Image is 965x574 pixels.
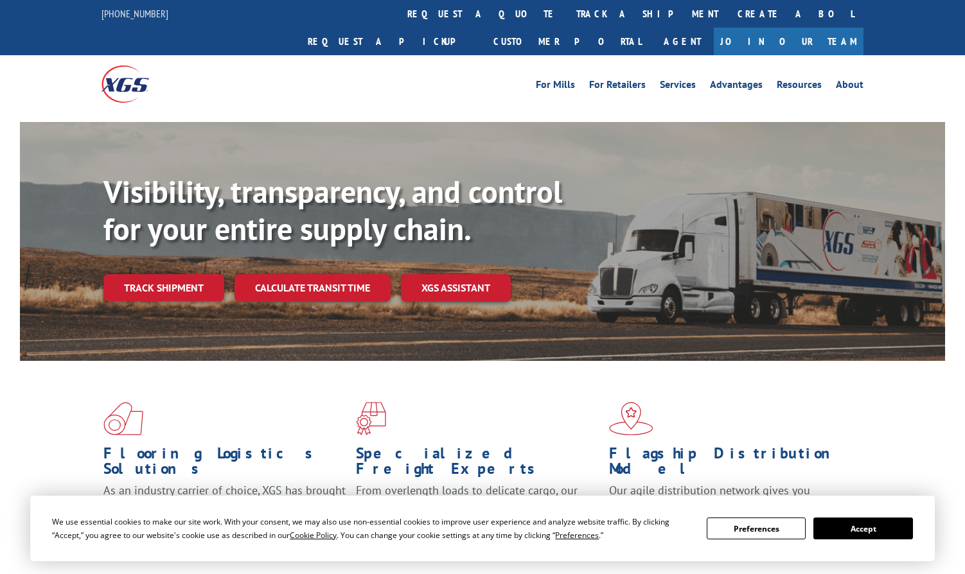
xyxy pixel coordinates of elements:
[102,7,168,20] a: [PHONE_NUMBER]
[356,402,386,435] img: xgs-icon-focused-on-flooring-red
[103,446,346,483] h1: Flooring Logistics Solutions
[589,80,646,94] a: For Retailers
[710,80,763,94] a: Advantages
[103,274,224,301] a: Track shipment
[356,446,599,483] h1: Specialized Freight Experts
[714,28,863,55] a: Join Our Team
[103,402,143,435] img: xgs-icon-total-supply-chain-intelligence-red
[555,530,599,541] span: Preferences
[609,402,653,435] img: xgs-icon-flagship-distribution-model-red
[356,483,599,540] p: From overlength loads to delicate cargo, our experienced staff knows the best way to move your fr...
[609,483,845,513] span: Our agile distribution network gives you nationwide inventory management on demand.
[401,274,511,302] a: XGS ASSISTANT
[660,80,696,94] a: Services
[103,171,562,248] b: Visibility, transparency, and control for your entire supply chain.
[290,530,337,541] span: Cookie Policy
[609,446,852,483] h1: Flagship Distribution Model
[651,28,714,55] a: Agent
[536,80,575,94] a: For Mills
[298,28,484,55] a: Request a pickup
[777,80,822,94] a: Resources
[836,80,863,94] a: About
[52,515,691,542] div: We use essential cookies to make our site work. With your consent, we may also use non-essential ...
[484,28,651,55] a: Customer Portal
[30,496,935,561] div: Cookie Consent Prompt
[707,517,806,539] button: Preferences
[235,274,391,302] a: Calculate transit time
[103,483,346,528] span: As an industry carrier of choice, XGS has brought innovation and dedication to flooring logistics...
[813,517,912,539] button: Accept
